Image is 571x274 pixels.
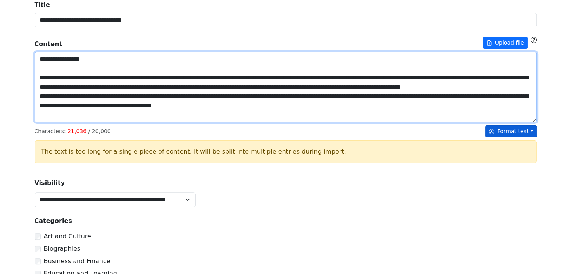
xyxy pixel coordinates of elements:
strong: Title [35,1,50,9]
strong: Categories [35,217,72,224]
button: Format text [485,125,537,137]
div: The text is too long for a single piece of content. It will be split into multiple entries during... [35,140,537,163]
p: Characters : / 20,000 [35,127,111,135]
strong: Content [35,39,62,49]
span: 21,036 [67,128,86,134]
button: Content [483,37,528,49]
strong: Visibility [35,179,65,187]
